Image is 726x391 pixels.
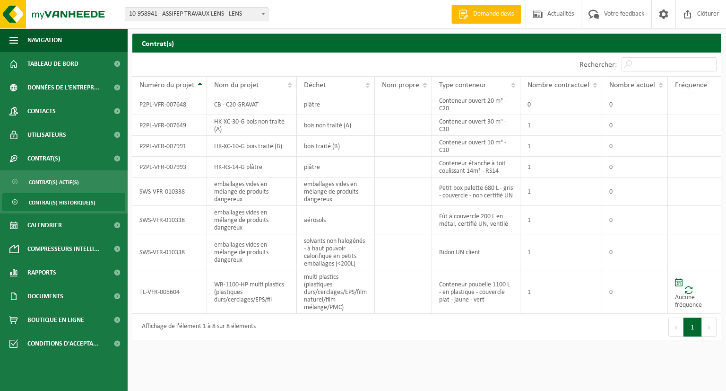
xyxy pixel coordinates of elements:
[432,115,521,136] td: Conteneur ouvert 30 m³ - C30
[520,94,602,115] td: 0
[668,270,721,314] td: Aucune fréquence
[132,178,207,206] td: SWS-VFR-010338
[207,115,297,136] td: HK-XC-30-G bois non traité (A)
[27,261,56,284] span: Rapports
[27,123,66,147] span: Utilisateurs
[27,284,63,308] span: Documents
[602,234,668,270] td: 0
[602,178,668,206] td: 0
[297,157,375,178] td: plâtre
[297,136,375,157] td: bois traité (B)
[432,157,521,178] td: Conteneur étanche à toit coulissant 14m³ - RS14
[27,147,60,170] span: Contrat(s)
[304,81,326,89] span: Déchet
[432,94,521,115] td: Conteneur ouvert 20 m³ - C20
[125,8,268,21] span: 10-958941 - ASSIFEP TRAVAUX LENS - LENS
[520,206,602,234] td: 1
[579,61,617,69] label: Rechercher:
[2,173,125,191] a: Contrat(s) actif(s)
[439,81,486,89] span: Type conteneur
[132,94,207,115] td: P2PL-VFR-007648
[297,234,375,270] td: solvants non halogénés - à haut pouvoir calorifique en petits emballages (<200L)
[207,136,297,157] td: HK-XC-10-G bois traité (B)
[602,94,668,115] td: 0
[520,115,602,136] td: 1
[207,270,297,314] td: WB-1100-HP multi plastics (plastiques durs/cerclages/EPS/fil
[27,28,62,52] span: Navigation
[432,136,521,157] td: Conteneur ouvert 10 m³ - C10
[132,206,207,234] td: SWS-VFR-010338
[602,270,668,314] td: 0
[602,115,668,136] td: 0
[602,136,668,157] td: 0
[432,178,521,206] td: Petit box palette 680 L - gris - couvercle - non certifié UN
[297,115,375,136] td: bois non traité (A)
[382,81,419,89] span: Nom propre
[609,81,655,89] span: Nombre actuel
[27,332,99,355] span: Conditions d'accepta...
[2,193,125,211] a: Contrat(s) historique(s)
[432,206,521,234] td: Fût à couvercle 200 L en métal, certifié UN, ventilé
[297,178,375,206] td: emballages vides en mélange de produits dangereux
[27,76,100,99] span: Données de l'entrepr...
[214,81,259,89] span: Nom du projet
[132,136,207,157] td: P2PL-VFR-007991
[520,234,602,270] td: 1
[432,270,521,314] td: Conteneur poubelle 1100 L - en plastique - couvercle plat - jaune - vert
[675,81,707,89] span: Fréquence
[132,34,721,52] h2: Contrat(s)
[683,318,702,337] button: 1
[520,178,602,206] td: 1
[27,213,62,237] span: Calendrier
[132,157,207,178] td: P2PL-VFR-007993
[125,7,268,21] span: 10-958941 - ASSIFEP TRAVAUX LENS - LENS
[451,5,521,24] a: Demande devis
[27,308,84,332] span: Boutique en ligne
[297,270,375,314] td: multi plastics (plastiques durs/cerclages/EPS/film naturel/film mélange/PMC)
[207,206,297,234] td: emballages vides en mélange de produits dangereux
[207,234,297,270] td: emballages vides en mélange de produits dangereux
[132,270,207,314] td: TL-VFR-005604
[132,234,207,270] td: SWS-VFR-010338
[527,81,589,89] span: Nombre contractuel
[139,81,194,89] span: Numéro du projet
[668,318,683,337] button: Previous
[602,206,668,234] td: 0
[27,52,78,76] span: Tableau de bord
[471,9,516,19] span: Demande devis
[29,173,79,191] span: Contrat(s) actif(s)
[27,99,56,123] span: Contacts
[29,194,95,212] span: Contrat(s) historique(s)
[137,319,256,336] div: Affichage de l'élément 1 à 8 sur 8 éléments
[702,318,717,337] button: Next
[207,94,297,115] td: CB - C20 GRAVAT
[432,234,521,270] td: Bidon UN client
[297,94,375,115] td: plâtre
[132,115,207,136] td: P2PL-VFR-007649
[520,270,602,314] td: 1
[297,206,375,234] td: aérosols
[602,157,668,178] td: 0
[207,178,297,206] td: emballages vides en mélange de produits dangereux
[27,237,100,261] span: Compresseurs intelli...
[520,157,602,178] td: 1
[520,136,602,157] td: 1
[207,157,297,178] td: HK-RS-14-G plâtre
